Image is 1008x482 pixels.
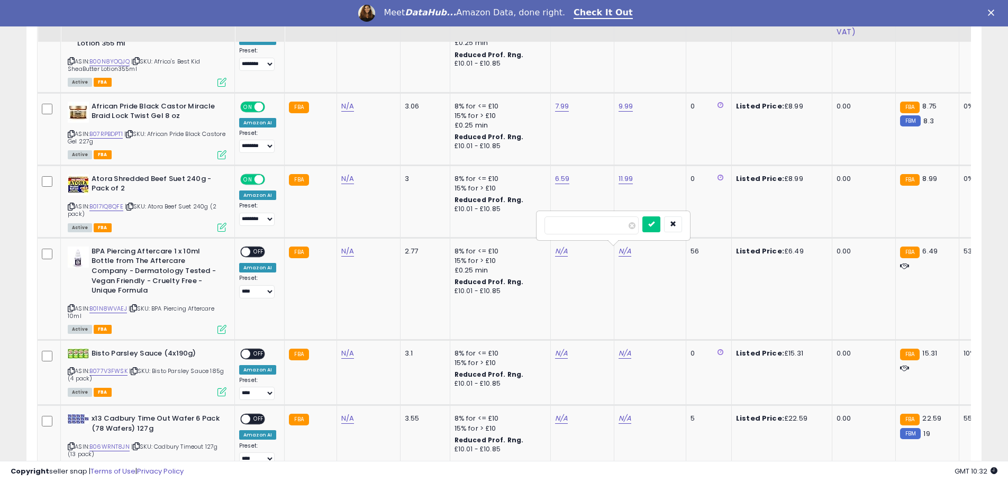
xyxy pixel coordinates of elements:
div: 53% [964,247,998,256]
a: Privacy Policy [137,466,184,476]
span: | SKU: BPA Piercing Aftercare 10ml [68,304,214,320]
span: OFF [250,349,267,358]
a: B06WRNT8JN [89,442,130,451]
div: 15% for > £10 [455,256,542,266]
div: Amazon AI [239,263,276,272]
div: Preset: [239,130,276,153]
div: 3.55 [405,414,442,423]
b: Reduced Prof. Rng. [455,277,524,286]
div: 15% for > £10 [455,184,542,193]
div: 55% [964,414,998,423]
span: FBA [94,223,112,232]
a: B07RPBDPT1 [89,130,123,139]
b: Listed Price: [736,174,784,184]
b: Reduced Prof. Rng. [455,50,524,59]
span: 15.31 [922,348,937,358]
a: N/A [619,413,631,424]
img: 51hnTSGjJZL._SL40_.jpg [68,414,89,424]
span: All listings currently available for purchase on Amazon [68,325,92,334]
div: Close [988,10,998,16]
small: FBA [900,414,920,425]
a: N/A [555,413,568,424]
b: Listed Price: [736,101,784,111]
div: 0 [691,349,723,358]
span: FBA [94,388,112,397]
span: 8.3 [923,116,933,126]
div: 0.00 [837,174,887,184]
div: 0 [691,174,723,184]
div: £0.25 min [455,38,542,48]
div: 3.1 [405,349,442,358]
small: FBA [289,349,308,360]
span: FBA [94,78,112,87]
div: Amazon AI [239,430,276,440]
small: FBA [900,247,920,258]
span: 8.75 [922,101,937,111]
a: B017IQ8QFE [89,202,123,211]
span: ON [241,102,255,111]
div: seller snap | | [11,467,184,477]
small: FBA [289,414,308,425]
div: 8% for <= £10 [455,414,542,423]
div: 10% [964,349,998,358]
div: ASIN: [68,19,226,86]
div: £10.01 - £10.85 [455,379,542,388]
img: 316bBUyIAMS._SL40_.jpg [68,247,89,268]
div: £8.99 [736,102,824,111]
div: ASIN: [68,174,226,231]
b: Listed Price: [736,413,784,423]
span: 6.49 [922,246,938,256]
div: 3.06 [405,102,442,111]
div: 56 [691,247,723,256]
a: Terms of Use [90,466,135,476]
div: 8% for <= £10 [455,174,542,184]
small: FBA [900,174,920,186]
div: Amazon AI [239,365,276,375]
b: African Pride Black Castor Miracle Braid Lock Twist Gel 8 oz [92,102,220,124]
i: DataHub... [405,7,456,17]
a: N/A [341,413,354,424]
span: 2025-09-16 10:32 GMT [955,466,997,476]
div: £0.25 min [455,266,542,275]
span: ON [241,175,255,184]
div: Preset: [239,202,276,226]
div: ASIN: [68,102,226,158]
span: FBA [94,325,112,334]
div: Amazon AI [239,118,276,128]
div: 0.00 [837,247,887,256]
a: N/A [341,101,354,112]
div: £22.59 [736,414,824,423]
div: 0.00 [837,102,887,111]
a: Check It Out [574,7,633,19]
small: FBA [900,349,920,360]
span: OFF [250,247,267,256]
div: 0 [691,102,723,111]
div: 0.00 [837,349,887,358]
div: Amazon AI [239,190,276,200]
a: N/A [619,348,631,359]
span: 8.99 [922,174,937,184]
b: Reduced Prof. Rng. [455,132,524,141]
div: £6.49 [736,247,824,256]
a: B00N8YOQJQ [89,57,130,66]
small: FBA [289,247,308,258]
span: All listings currently available for purchase on Amazon [68,223,92,232]
img: 51MATOHfnsL._SL40_.jpg [68,174,89,195]
div: Preset: [239,377,276,401]
div: Meet Amazon Data, done right. [384,7,565,18]
div: 15% for > £10 [455,111,542,121]
span: | SKU: Africa's Best Kid SheaButter Lotion355ml [68,57,200,73]
div: 8% for <= £10 [455,349,542,358]
div: Preset: [239,442,276,466]
a: 6.59 [555,174,570,184]
b: Reduced Prof. Rng. [455,195,524,204]
div: £10.01 - £10.85 [455,59,542,68]
div: £15.31 [736,349,824,358]
span: 19 [923,429,930,439]
a: 7.99 [555,101,569,112]
img: 41RUUmtBPmL._SL40_.jpg [68,102,89,123]
small: FBM [900,115,921,126]
div: 8% for <= £10 [455,102,542,111]
img: 51HGwpprNfL._SL40_.jpg [68,349,89,359]
a: B077V3FWSK [89,367,128,376]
